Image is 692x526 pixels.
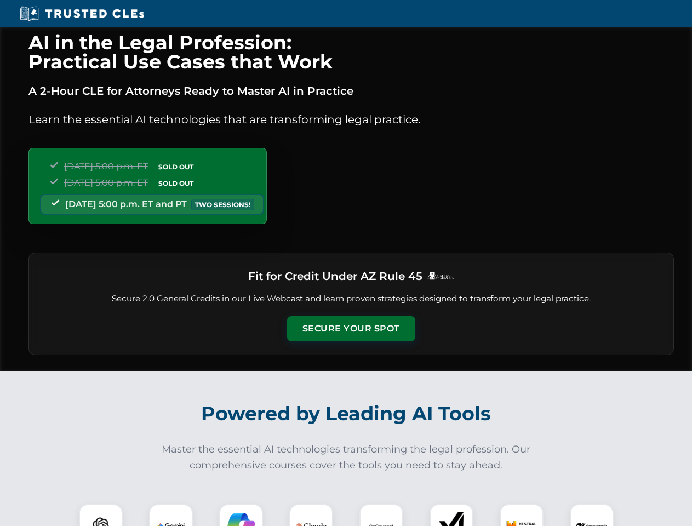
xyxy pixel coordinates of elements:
[16,5,147,22] img: Trusted CLEs
[28,82,674,100] p: A 2-Hour CLE for Attorneys Ready to Master AI in Practice
[155,161,197,173] span: SOLD OUT
[155,442,538,473] p: Master the essential AI technologies transforming the legal profession. Our comprehensive courses...
[64,178,148,188] span: [DATE] 5:00 p.m. ET
[43,395,650,433] h2: Powered by Leading AI Tools
[427,272,454,280] img: Logo
[155,178,197,189] span: SOLD OUT
[248,266,422,286] h3: Fit for Credit Under AZ Rule 45
[28,33,674,71] h1: AI in the Legal Profession: Practical Use Cases that Work
[28,111,674,128] p: Learn the essential AI technologies that are transforming legal practice.
[42,293,660,305] p: Secure 2.0 General Credits in our Live Webcast and learn proven strategies designed to transform ...
[64,161,148,171] span: [DATE] 5:00 p.m. ET
[287,316,415,341] button: Secure Your Spot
